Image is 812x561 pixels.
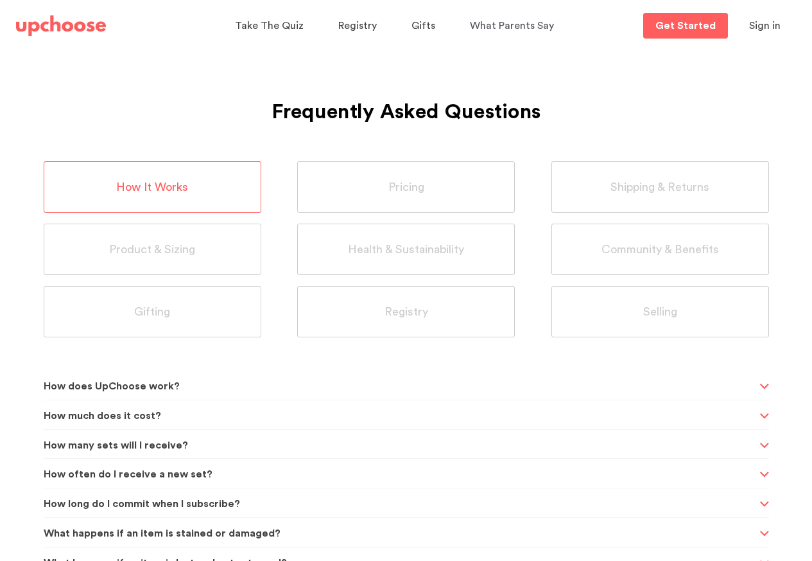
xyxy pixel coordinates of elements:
[470,13,558,39] a: What Parents Say
[44,68,769,129] h1: Frequently Asked Questions
[601,242,719,257] span: Community & Benefits
[44,518,756,549] span: What happens if an item is stained or damaged?
[388,180,424,195] span: Pricing
[134,305,170,319] span: Gifting
[235,21,304,31] span: Take The Quiz
[411,13,439,39] a: Gifts
[643,305,677,319] span: Selling
[470,21,554,31] span: What Parents Say
[338,21,377,31] span: Registry
[16,13,106,39] a: UpChoose
[348,242,464,257] span: Health & Sustainability
[116,180,188,195] span: How It Works
[44,371,756,402] span: How does UpChoose work?
[16,15,106,36] img: UpChoose
[338,13,381,39] a: Registry
[109,242,195,257] span: Product & Sizing
[384,305,428,319] span: Registry
[44,400,756,432] span: How much does it cost?
[44,488,756,520] span: How long do I commit when I subscribe?
[749,21,781,31] span: Sign in
[44,430,756,461] span: How many sets will I receive?
[610,180,709,195] span: Shipping & Returns
[643,13,728,39] a: Get Started
[655,21,716,31] p: Get Started
[733,13,797,39] button: Sign in
[44,459,756,490] span: How often do I receive a new set?
[235,13,307,39] a: Take The Quiz
[411,21,435,31] span: Gifts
